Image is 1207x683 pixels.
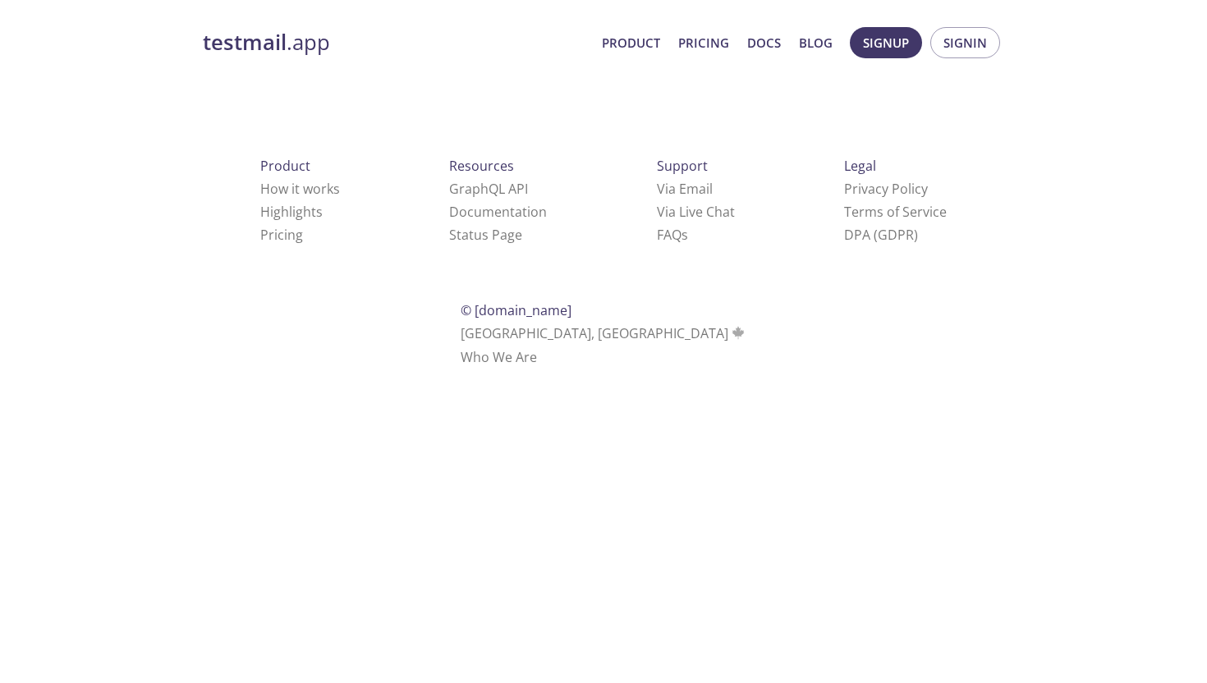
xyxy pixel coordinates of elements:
button: Signin [930,27,1000,58]
a: testmail.app [203,29,589,57]
a: GraphQL API [449,180,528,198]
a: Documentation [449,203,547,221]
span: [GEOGRAPHIC_DATA], [GEOGRAPHIC_DATA] [461,324,747,342]
a: DPA (GDPR) [844,226,918,244]
span: © [DOMAIN_NAME] [461,301,571,319]
a: Via Live Chat [657,203,735,221]
a: FAQ [657,226,688,244]
a: Highlights [260,203,323,221]
span: Signin [943,32,987,53]
span: Support [657,157,708,175]
a: Pricing [260,226,303,244]
span: Product [260,157,310,175]
a: Pricing [678,32,729,53]
a: Blog [799,32,833,53]
strong: testmail [203,28,287,57]
a: How it works [260,180,340,198]
a: Via Email [657,180,713,198]
a: Status Page [449,226,522,244]
span: Signup [863,32,909,53]
button: Signup [850,27,922,58]
a: Who We Are [461,348,537,366]
span: s [682,226,688,244]
a: Privacy Policy [844,180,928,198]
a: Terms of Service [844,203,947,221]
a: Product [602,32,660,53]
span: Legal [844,157,876,175]
span: Resources [449,157,514,175]
a: Docs [747,32,781,53]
